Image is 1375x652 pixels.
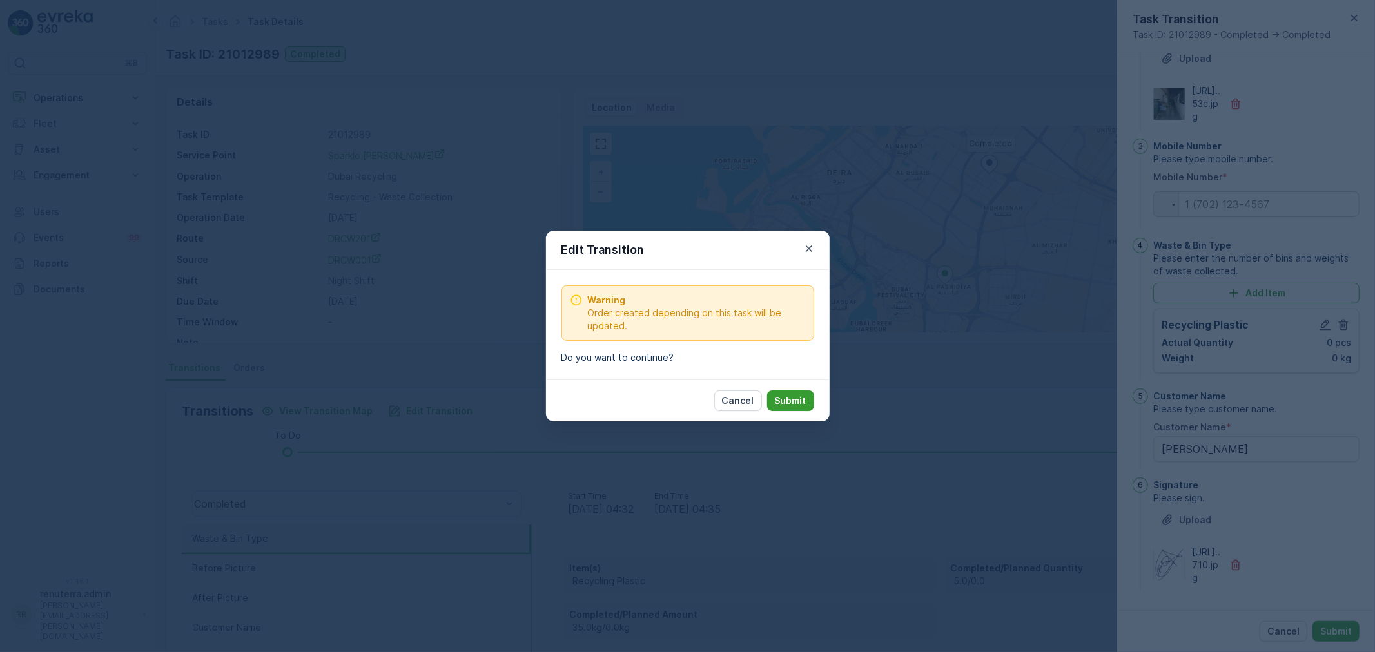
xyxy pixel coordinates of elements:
[588,307,806,332] span: Order created depending on this task will be updated.
[767,390,814,411] button: Submit
[722,394,754,407] p: Cancel
[714,390,762,411] button: Cancel
[775,394,806,407] p: Submit
[561,241,645,259] p: Edit Transition
[588,294,806,307] span: Warning
[561,351,814,364] p: Do you want to continue?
